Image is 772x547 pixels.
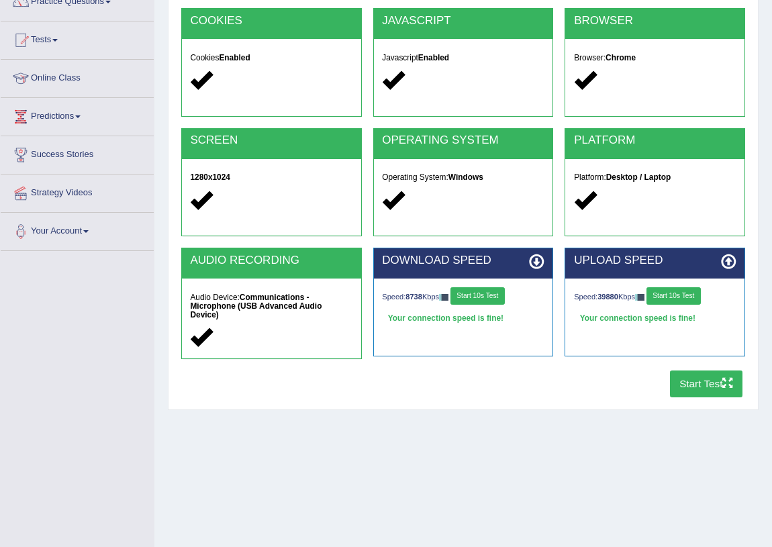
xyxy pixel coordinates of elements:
[606,53,636,62] strong: Chrome
[448,172,483,182] strong: Windows
[382,54,544,62] h5: Javascript
[635,294,644,300] img: ajax-loader-fb-connection.gif
[190,172,230,182] strong: 1280x1024
[439,294,448,300] img: ajax-loader-fb-connection.gif
[382,310,544,328] div: Your connection speed is fine!
[190,293,322,319] strong: Communications - Microphone (USB Advanced Audio Device)
[382,15,544,28] h2: JAVASCRIPT
[1,60,154,93] a: Online Class
[670,370,743,397] button: Start Test
[450,287,505,305] button: Start 10s Test
[1,98,154,132] a: Predictions
[382,254,544,267] h2: DOWNLOAD SPEED
[190,293,352,319] h5: Audio Device:
[219,53,250,62] strong: Enabled
[574,15,736,28] h2: BROWSER
[382,134,544,147] h2: OPERATING SYSTEM
[597,293,618,301] strong: 39880
[190,54,352,62] h5: Cookies
[190,254,352,267] h2: AUDIO RECORDING
[1,136,154,170] a: Success Stories
[574,310,736,328] div: Your connection speed is fine!
[382,173,544,182] h5: Operating System:
[1,175,154,208] a: Strategy Videos
[574,173,736,182] h5: Platform:
[1,213,154,246] a: Your Account
[418,53,449,62] strong: Enabled
[190,15,352,28] h2: COOKIES
[574,54,736,62] h5: Browser:
[574,287,736,307] div: Speed: Kbps
[405,293,422,301] strong: 8738
[574,254,736,267] h2: UPLOAD SPEED
[646,287,701,305] button: Start 10s Test
[606,172,671,182] strong: Desktop / Laptop
[190,134,352,147] h2: SCREEN
[574,134,736,147] h2: PLATFORM
[1,21,154,55] a: Tests
[382,287,544,307] div: Speed: Kbps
